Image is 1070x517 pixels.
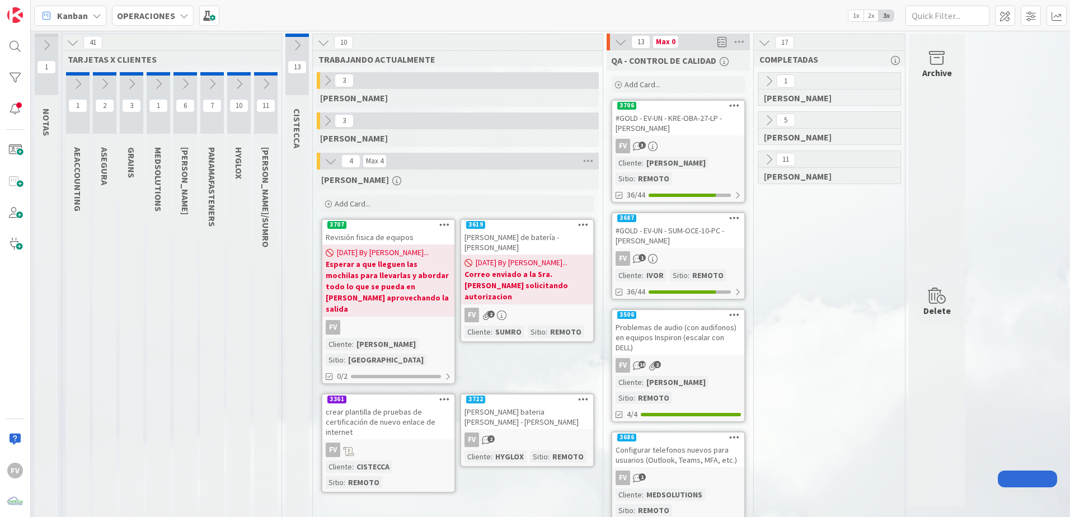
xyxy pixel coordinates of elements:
span: : [491,326,492,338]
span: : [642,157,644,169]
div: 3687 [612,213,744,223]
div: Sitio [530,450,548,463]
div: REMOTO [547,326,584,338]
div: 3506 [617,311,636,319]
span: PANAMAFASTENERS [207,147,218,227]
span: TARJETAS X CLIENTES [68,54,267,65]
span: : [688,269,689,281]
span: NAVIL [320,133,388,144]
div: FV [461,433,593,447]
span: QA - CONTROL DE CALIDAD [611,55,716,66]
span: : [352,460,354,473]
div: 3619 [466,221,485,229]
span: 10 [334,36,353,49]
span: NAVIL [764,131,886,143]
span: 2 [95,99,114,112]
a: 3706#GOLD - EV-UN - KRE-OBA-27-LP - [PERSON_NAME]FVCliente:[PERSON_NAME]Sitio:REMOTO36/44 [611,100,745,203]
span: : [633,504,635,516]
span: : [642,488,644,501]
span: 13 [288,60,307,74]
span: : [642,269,644,281]
span: 3 [122,99,141,112]
div: IVOR [644,269,667,281]
div: Configurar telefonos nuevos para usuarios (Outlook, Teams, MFA, etc.) [612,443,744,467]
span: CISTECCA [292,109,303,148]
span: 1 [37,60,56,74]
span: 36/44 [627,189,645,201]
span: : [352,338,354,350]
div: 3619[PERSON_NAME] de batería - [PERSON_NAME] [461,220,593,255]
div: [GEOGRAPHIC_DATA] [345,354,426,366]
span: 11 [776,153,795,166]
div: FV [612,251,744,266]
div: FV [464,433,479,447]
span: IVOR/SUMRO [260,147,271,247]
div: Sitio [528,326,546,338]
div: 3686 [617,434,636,441]
span: Kanban [57,9,88,22]
div: SUMRO [492,326,524,338]
span: 1 [68,99,87,112]
span: ASEGURA [99,147,110,185]
div: Cliente [326,338,352,350]
div: Cliente [616,488,642,501]
div: FV [616,251,630,266]
div: FV [322,320,454,335]
span: TRABAJANDO ACTUALMENTE [318,54,589,65]
span: 13 [631,35,650,49]
span: GABRIEL [764,92,886,104]
div: FV [326,443,340,457]
span: 1 [639,473,646,481]
div: 3706 [612,101,744,111]
div: REMOTO [635,392,672,404]
img: Visit kanbanzone.com [7,7,23,23]
b: Correo enviado a la Sra. [PERSON_NAME] solicitando autorizacion [464,269,590,302]
div: Problemas de audio (con audifonos) en equipos Inspiron (escalar con DELL) [612,320,744,355]
span: 41 [83,36,102,49]
span: 2 [654,361,661,368]
div: 3686 [612,433,744,443]
div: 3687 [617,214,636,222]
span: [DATE] By [PERSON_NAME]... [476,257,567,269]
span: AEACCOUNTING [72,147,83,211]
div: FV [326,320,340,335]
div: Sitio [616,172,633,185]
div: [PERSON_NAME] bateria [PERSON_NAME] - [PERSON_NAME] [461,405,593,429]
div: Delete [923,304,951,317]
span: 1 [776,74,795,88]
span: 2 [487,311,495,318]
a: 3687#GOLD - EV-UN - SUM-OCE-10-PC - [PERSON_NAME]FVCliente:IVORSitio:REMOTO36/44 [611,212,745,300]
span: 6 [176,99,195,112]
span: FERNANDO [321,174,389,185]
div: 3707Revisión fisica de equipos [322,220,454,245]
a: 3506Problemas de audio (con audifonos) en equipos Inspiron (escalar con DELL)FVCliente:[PERSON_NA... [611,309,745,422]
div: 3687#GOLD - EV-UN - SUM-OCE-10-PC - [PERSON_NAME] [612,213,744,248]
div: FV [322,443,454,457]
b: OPERACIONES [117,10,175,21]
span: Add Card... [335,199,370,209]
span: 4/4 [627,408,637,420]
div: 3722 [466,396,485,403]
span: : [344,354,345,366]
span: 5 [776,114,795,127]
div: [PERSON_NAME] de batería - [PERSON_NAME] [461,230,593,255]
span: HYGLOX [233,147,245,179]
div: 3707 [322,220,454,230]
a: 3361crear plantilla de pruebas de certificación de nuevo enlace de internetFVCliente:CISTECCASiti... [321,393,456,493]
div: MEDSOLUTIONS [644,488,705,501]
div: [PERSON_NAME] [644,157,708,169]
span: 0/2 [337,370,348,382]
input: Quick Filter... [905,6,989,26]
div: [PERSON_NAME] [354,338,419,350]
div: Sitio [616,392,633,404]
div: FV [616,471,630,485]
div: 3361 [327,396,346,403]
span: Add Card... [625,79,660,90]
div: Max 0 [656,39,675,45]
div: FV [464,308,479,322]
div: 3361 [322,394,454,405]
span: GRAINS [126,147,137,178]
div: 3706#GOLD - EV-UN - KRE-OBA-27-LP - [PERSON_NAME] [612,101,744,135]
div: Cliente [326,460,352,473]
img: avatar [7,494,23,510]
